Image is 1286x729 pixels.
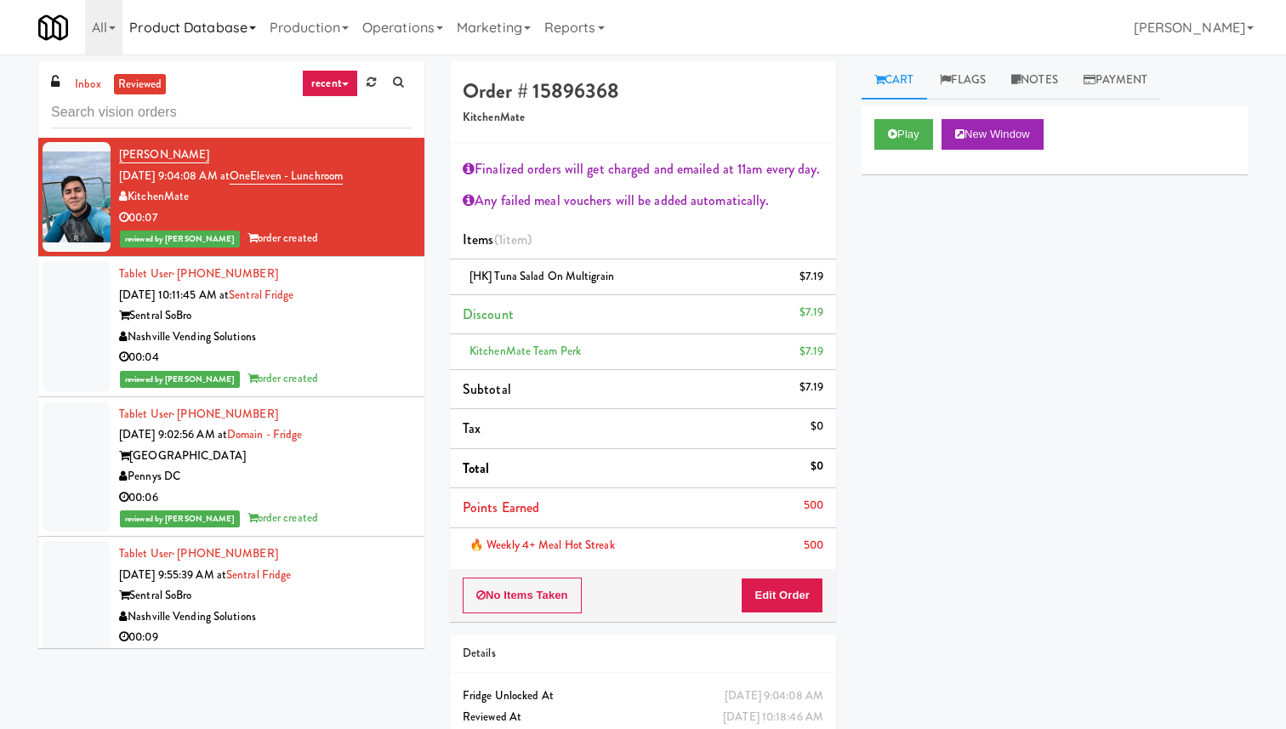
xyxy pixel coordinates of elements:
div: 00:04 [119,347,412,368]
button: New Window [942,119,1044,150]
button: No Items Taken [463,578,582,613]
div: [DATE] 10:18:46 AM [723,707,823,728]
div: $0 [811,456,823,477]
li: [PERSON_NAME][DATE] 9:04:08 AM atOneEleven - LunchroomKitchenMate00:07reviewed by [PERSON_NAME]or... [38,138,424,257]
div: [DATE] 9:04:08 AM [725,686,823,707]
h4: Order # 15896368 [463,80,823,102]
div: Nashville Vending Solutions [119,327,412,348]
div: Fridge Unlocked At [463,686,823,707]
span: Tax [463,419,481,438]
li: Tablet User· [PHONE_NUMBER][DATE] 9:02:56 AM atDomain - Fridge[GEOGRAPHIC_DATA]Pennys DC00:06revi... [38,397,424,538]
li: Tablet User· [PHONE_NUMBER][DATE] 10:11:45 AM atSentral FridgeSentral SoBroNashville Vending Solu... [38,257,424,397]
div: Details [463,643,823,664]
ng-pluralize: item [503,230,527,249]
div: $7.19 [799,302,824,323]
span: reviewed by [PERSON_NAME] [120,510,240,527]
div: 500 [804,535,823,556]
div: $7.19 [799,377,824,398]
span: Total [463,458,490,478]
h5: KitchenMate [463,111,823,124]
span: reviewed by [PERSON_NAME] [120,231,240,248]
span: Discount [463,305,514,324]
a: Tablet User· [PHONE_NUMBER] [119,265,278,282]
li: Tablet User· [PHONE_NUMBER][DATE] 9:55:39 AM atSentral FridgeSentral SoBroNashville Vending Solut... [38,537,424,677]
a: Notes [999,61,1071,100]
a: Cart [862,61,927,100]
div: 00:09 [119,627,412,648]
a: Tablet User· [PHONE_NUMBER] [119,545,278,561]
div: $7.19 [799,341,824,362]
a: Sentral Fridge [229,287,293,303]
span: Points Earned [463,498,539,517]
div: Pennys DC [119,466,412,487]
a: inbox [71,74,105,95]
span: [DATE] 9:55:39 AM at [119,567,226,583]
div: 00:06 [119,487,412,509]
span: · [PHONE_NUMBER] [172,265,278,282]
span: KitchenMate Team Perk [469,343,581,359]
a: Sentral Fridge [226,567,291,583]
span: · [PHONE_NUMBER] [172,406,278,422]
a: recent [302,70,358,97]
a: [PERSON_NAME] [119,146,209,163]
div: KitchenMate [119,186,412,208]
div: 00:07 [119,208,412,229]
span: 🔥 Weekly 4+ Meal Hot Streak [469,537,615,553]
div: Nashville Vending Solutions [119,607,412,628]
span: reviewed by [PERSON_NAME] [120,371,240,388]
div: Reviewed At [463,707,823,728]
span: order created [248,510,318,526]
span: [DATE] 10:11:45 AM at [119,287,229,303]
a: Flags [927,61,999,100]
a: reviewed [114,74,167,95]
span: [HK] Tuna Salad on Multigrain [469,268,614,284]
img: Micromart [38,13,68,43]
button: Edit Order [741,578,823,613]
div: Any failed meal vouchers will be added automatically. [463,188,823,214]
div: [GEOGRAPHIC_DATA] [119,446,412,467]
span: [DATE] 9:04:08 AM at [119,168,230,184]
a: Domain - Fridge [227,426,303,442]
div: $0 [811,416,823,437]
input: Search vision orders [51,97,412,128]
a: Tablet User· [PHONE_NUMBER] [119,406,278,422]
span: [DATE] 9:02:56 AM at [119,426,227,442]
span: order created [248,370,318,386]
div: Sentral SoBro [119,585,412,607]
span: (1 ) [494,230,532,249]
div: Finalized orders will get charged and emailed at 11am every day. [463,157,823,182]
button: Play [874,119,933,150]
span: Items [463,230,532,249]
div: Sentral SoBro [119,305,412,327]
div: $7.19 [799,266,824,288]
div: 500 [804,495,823,516]
a: Payment [1071,61,1161,100]
span: order created [248,230,318,246]
span: Subtotal [463,379,511,399]
span: · [PHONE_NUMBER] [172,545,278,561]
a: OneEleven - Lunchroom [230,168,343,185]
